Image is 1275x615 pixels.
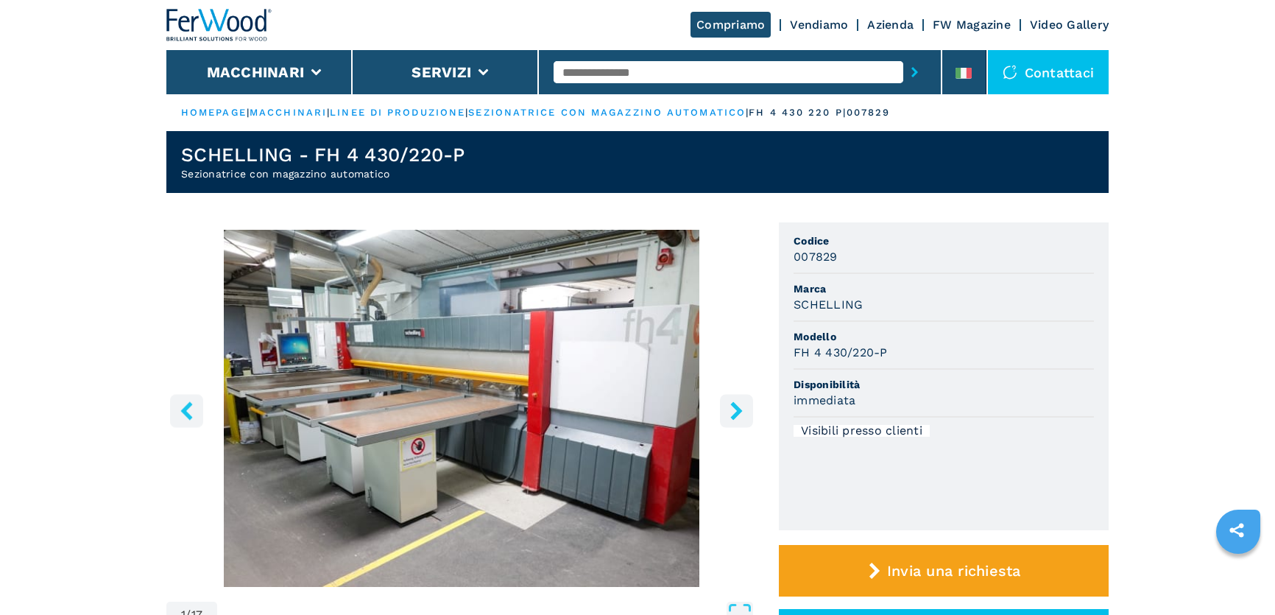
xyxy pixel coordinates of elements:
[166,230,757,587] img: Sezionatrice con magazzino automatico SCHELLING FH 4 430/220-P
[181,166,465,181] h2: Sezionatrice con magazzino automatico
[247,107,250,118] span: |
[170,394,203,427] button: left-button
[468,107,746,118] a: sezionatrice con magazzino automatico
[779,545,1109,597] button: Invia una richiesta
[749,106,847,119] p: fh 4 430 220 p |
[794,281,1094,296] span: Marca
[181,107,247,118] a: HOMEPAGE
[867,18,914,32] a: Azienda
[250,107,327,118] a: macchinari
[1218,512,1255,549] a: sharethis
[933,18,1011,32] a: FW Magazine
[720,394,753,427] button: right-button
[412,63,471,81] button: Servizi
[794,425,930,437] div: Visibili presso clienti
[794,377,1094,392] span: Disponibilità
[207,63,305,81] button: Macchinari
[691,12,771,38] a: Compriamo
[794,296,863,313] h3: SCHELLING
[327,107,330,118] span: |
[1212,549,1264,604] iframe: Chat
[794,392,855,409] h3: immediata
[790,18,848,32] a: Vendiamo
[465,107,468,118] span: |
[847,106,891,119] p: 007829
[1030,18,1109,32] a: Video Gallery
[794,344,888,361] h3: FH 4 430/220-P
[903,55,926,89] button: submit-button
[794,248,838,265] h3: 007829
[1003,65,1017,80] img: Contattaci
[166,9,272,41] img: Ferwood
[887,562,1021,580] span: Invia una richiesta
[181,143,465,166] h1: SCHELLING - FH 4 430/220-P
[746,107,749,118] span: |
[794,233,1094,248] span: Codice
[330,107,465,118] a: linee di produzione
[988,50,1109,94] div: Contattaci
[794,329,1094,344] span: Modello
[166,230,757,587] div: Go to Slide 1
